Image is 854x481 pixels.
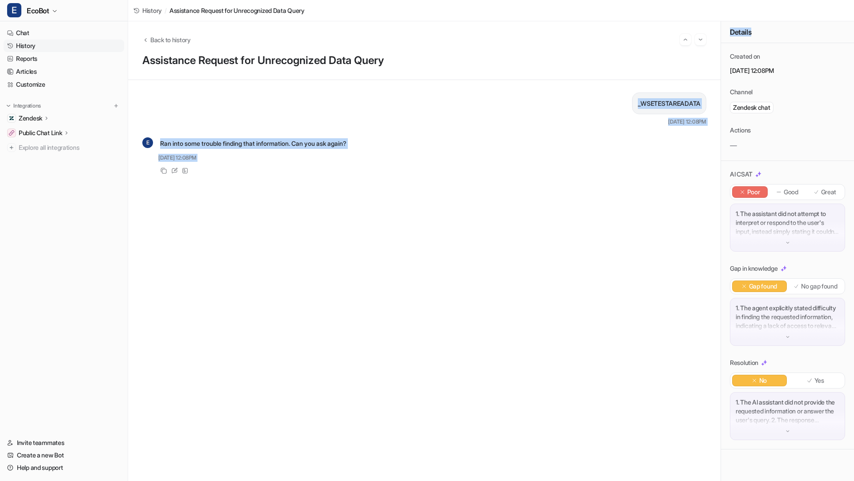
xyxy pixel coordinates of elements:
[680,34,691,45] button: Go to previous session
[19,128,62,137] p: Public Chat Link
[19,140,121,155] span: Explore all integrations
[4,437,124,449] a: Invite teammates
[695,34,706,45] button: Go to next session
[142,137,153,148] span: E
[730,170,753,179] p: AI CSAT
[4,52,124,65] a: Reports
[4,65,124,78] a: Articles
[133,6,162,15] a: History
[165,6,167,15] span: /
[158,154,197,162] span: [DATE] 12:08PM
[113,103,119,109] img: menu_add.svg
[7,3,21,17] span: E
[736,304,839,330] p: 1. The agent explicitly stated difficulty in finding the requested information, indicating a lack...
[4,449,124,461] a: Create a new Bot
[19,114,42,123] p: Zendesk
[142,35,191,44] button: Back to history
[4,78,124,91] a: Customize
[13,102,41,109] p: Integrations
[27,4,49,17] span: EcoBot
[785,240,791,246] img: down-arrow
[730,264,778,273] p: Gap in knowledge
[638,98,701,109] p: _WSETESTAREADATA
[4,40,124,52] a: History
[736,209,839,236] p: 1. The assistant did not attempt to interpret or respond to the user's input, instead simply stat...
[4,27,124,39] a: Chat
[821,188,837,196] p: Great
[785,334,791,340] img: down-arrow
[759,376,767,385] p: No
[730,52,760,61] p: Created on
[4,461,124,474] a: Help and support
[801,282,838,291] p: No gap found
[730,88,753,96] p: Channel
[5,103,12,109] img: expand menu
[785,428,791,434] img: down-arrow
[784,188,798,196] p: Good
[749,282,777,291] p: Gap found
[814,376,824,385] p: Yes
[7,143,16,152] img: explore all integrations
[4,141,124,154] a: Explore all integrations
[160,138,346,149] p: Ran into some trouble finding that information. Can you ask again?
[736,398,839,425] p: 1. The AI assistant did not provide the requested information or answer the user's query. 2. The ...
[150,35,191,44] span: Back to history
[142,54,706,67] h1: Assistance Request for Unrecognized Data Query
[747,188,760,196] p: Poor
[682,36,689,44] img: Previous session
[4,101,44,110] button: Integrations
[9,116,14,121] img: Zendesk
[730,66,845,75] p: [DATE] 12:08PM
[733,103,770,112] p: Zendesk chat
[730,126,751,135] p: Actions
[721,21,854,43] div: Details
[668,118,706,126] span: [DATE] 12:08PM
[697,36,704,44] img: Next session
[142,6,162,15] span: History
[9,130,14,136] img: Public Chat Link
[730,358,758,367] p: Resolution
[169,6,305,15] span: Assistance Request for Unrecognized Data Query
